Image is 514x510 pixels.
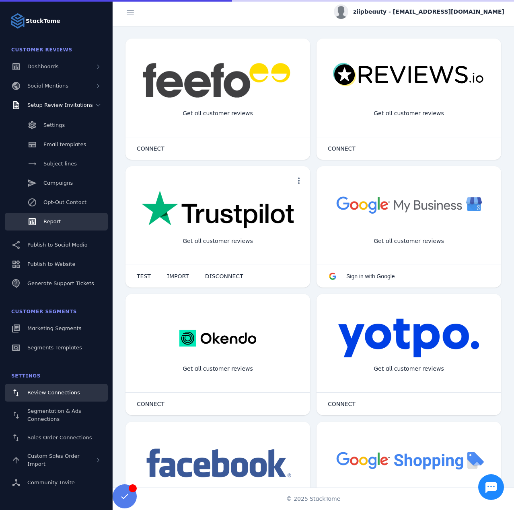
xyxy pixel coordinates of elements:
[328,401,356,407] span: CONNECT
[137,273,151,279] span: TEST
[26,17,60,25] strong: StackTome
[5,255,108,273] a: Publish to Website
[142,446,294,481] img: facebook.png
[320,396,364,412] button: CONNECT
[27,261,75,267] span: Publish to Website
[291,173,307,189] button: more
[43,180,73,186] span: Campaigns
[27,479,75,486] span: Community Invite
[334,4,348,19] img: profile.jpg
[5,136,108,153] a: Email templates
[43,199,86,205] span: Opt-Out Contact
[43,161,77,167] span: Subject lines
[333,63,485,87] img: reviewsio.svg
[43,122,65,128] span: Settings
[27,408,81,422] span: Segmentation & Ads Connections
[142,190,294,230] img: trustpilot.png
[27,390,80,396] span: Review Connections
[159,268,197,284] button: IMPORT
[27,280,94,286] span: Generate Support Tickets
[346,273,395,279] span: Sign in with Google
[5,403,108,427] a: Segmentation & Ads Connections
[333,190,485,219] img: googlebusiness.png
[5,339,108,357] a: Segments Templates
[27,435,92,441] span: Sales Order Connections
[27,345,82,351] span: Segments Templates
[27,102,93,108] span: Setup Review Invitations
[5,174,108,192] a: Campaigns
[176,103,259,124] div: Get all customer reviews
[43,141,86,147] span: Email templates
[367,231,450,252] div: Get all customer reviews
[5,116,108,134] a: Settings
[320,268,403,284] button: Sign in with Google
[5,155,108,173] a: Subject lines
[5,474,108,492] a: Community Invite
[338,318,480,358] img: yotpo.png
[129,141,173,157] button: CONNECT
[5,194,108,211] a: Opt-Out Contact
[197,268,251,284] button: DISCONNECT
[367,103,450,124] div: Get all customer reviews
[142,63,294,98] img: feefo.png
[167,273,189,279] span: IMPORT
[11,47,72,53] span: Customer Reviews
[176,231,259,252] div: Get all customer reviews
[5,213,108,231] a: Report
[27,83,68,89] span: Social Mentions
[361,486,456,507] div: Import Products from Google
[27,63,59,69] span: Dashboards
[5,236,108,254] a: Publish to Social Media
[11,373,41,379] span: Settings
[367,358,450,379] div: Get all customer reviews
[27,453,80,467] span: Custom Sales Order Import
[129,268,159,284] button: TEST
[11,309,77,314] span: Customer Segments
[176,358,259,379] div: Get all customer reviews
[5,384,108,402] a: Review Connections
[333,446,485,474] img: googleshopping.png
[43,218,61,224] span: Report
[334,4,504,19] button: ziipbeauty - [EMAIL_ADDRESS][DOMAIN_NAME]
[353,8,504,16] span: ziipbeauty - [EMAIL_ADDRESS][DOMAIN_NAME]
[5,275,108,292] a: Generate Support Tickets
[179,318,256,358] img: okendo.webp
[328,146,356,151] span: CONNECT
[205,273,243,279] span: DISCONNECT
[286,495,341,503] span: © 2025 StackTome
[27,242,88,248] span: Publish to Social Media
[10,13,26,29] img: Logo image
[137,146,164,151] span: CONNECT
[320,141,364,157] button: CONNECT
[137,401,164,407] span: CONNECT
[27,325,81,331] span: Marketing Segments
[5,429,108,447] a: Sales Order Connections
[5,320,108,337] a: Marketing Segments
[129,396,173,412] button: CONNECT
